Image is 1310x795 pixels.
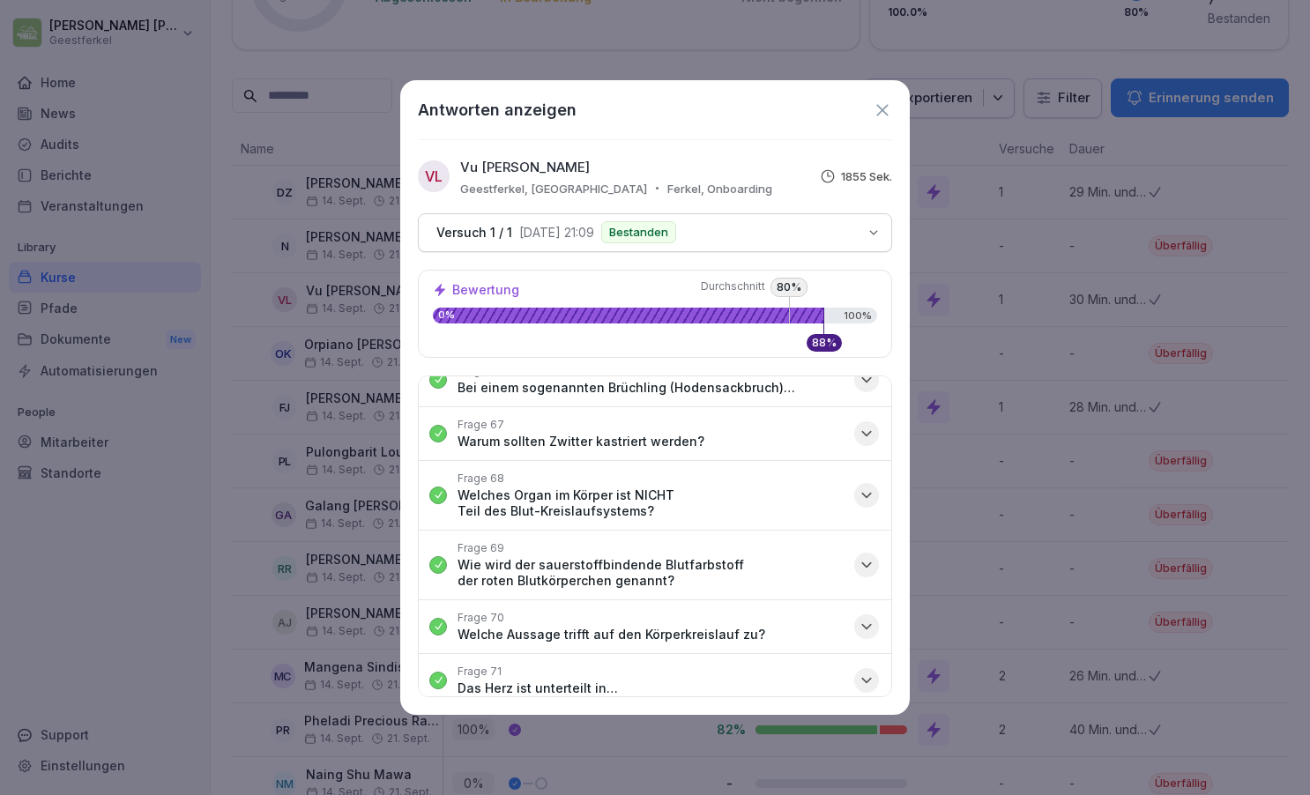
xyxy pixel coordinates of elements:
[458,627,765,643] p: Welche Aussage trifft auf den Körperkreislauf zu?
[609,227,668,238] p: Bestanden
[458,418,504,432] p: Frage 67
[667,182,772,196] p: Ferkel, Onboarding
[419,353,891,406] button: Frage 66Bei einem sogenannten Brüchling (Hodensackbruch)…
[458,665,502,679] p: Frage 71
[519,226,594,240] p: [DATE] 21:09
[770,278,808,297] p: 80 %
[844,311,872,321] p: 100%
[458,541,504,555] p: Frage 69
[418,98,577,122] h1: Antworten anzeigen
[458,472,504,486] p: Frage 68
[458,680,618,696] p: Das Herz ist unterteilt in…
[458,434,704,450] p: Warum sollten Zwitter kastriert werden?
[460,158,590,178] p: Vu [PERSON_NAME]
[812,338,837,348] p: 88 %
[419,461,891,530] button: Frage 68Welches Organ im Körper ist NICHT Teil des Blut-Kreislaufsystems?
[458,487,844,519] p: Welches Organ im Körper ist NICHT Teil des Blut-Kreislaufsystems?
[458,557,844,589] p: Wie wird der sauerstoffbindende Blutfarbstoff der roten Blutkörperchen genannt?
[419,654,891,707] button: Frage 71Das Herz ist unterteilt in…
[418,160,450,192] div: VL
[841,169,892,183] p: 1855 Sek.
[452,284,519,296] p: Bewertung
[433,310,824,320] p: 0%
[659,279,765,293] span: Durchschnitt
[436,225,512,241] p: Versuch 1 / 1
[458,380,795,396] p: Bei einem sogenannten Brüchling (Hodensackbruch)…
[458,611,504,625] p: Frage 70
[460,182,647,196] p: Geestferkel, [GEOGRAPHIC_DATA]
[419,407,891,460] button: Frage 67Warum sollten Zwitter kastriert werden?
[419,600,891,653] button: Frage 70Welche Aussage trifft auf den Körperkreislauf zu?
[419,531,891,599] button: Frage 69Wie wird der sauerstoffbindende Blutfarbstoff der roten Blutkörperchen genannt?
